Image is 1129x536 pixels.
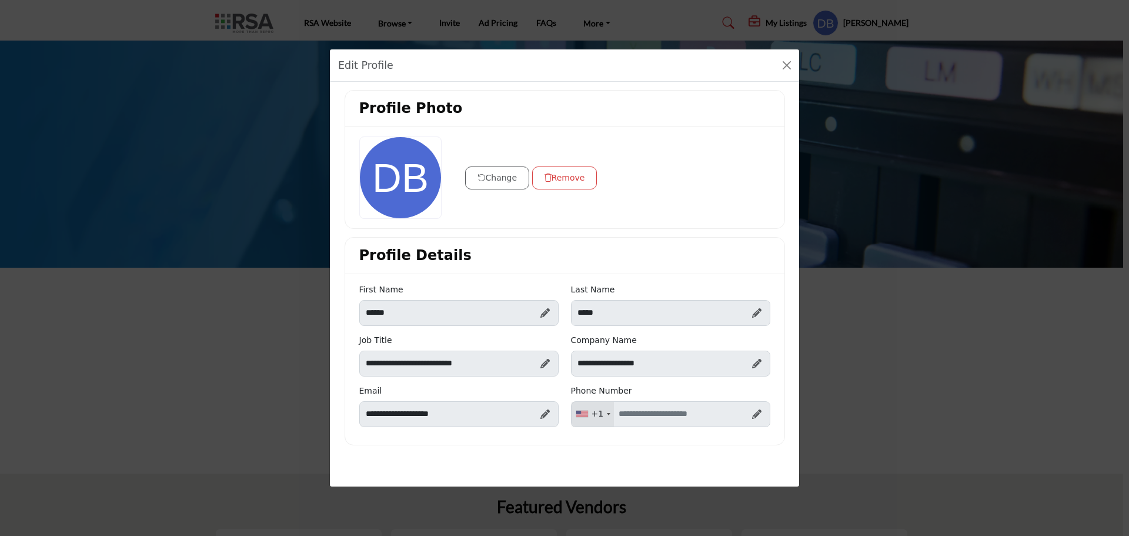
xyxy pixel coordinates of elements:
h2: Profile Details [359,247,472,264]
label: First Name [359,284,403,296]
h1: Edit Profile [338,58,393,73]
label: Company Name [571,334,637,347]
label: Email [359,385,382,397]
input: Enter your Phone Number [571,401,770,427]
div: +1 [592,408,604,420]
input: Enter Email [359,401,559,427]
input: Enter Company name [571,351,770,377]
label: Phone Number [571,385,632,397]
h2: Profile Photo [359,100,463,117]
label: Job Title [359,334,392,347]
button: Remove [532,167,597,189]
input: Enter Job Title [359,351,559,377]
label: Last Name [571,284,615,296]
button: Close [779,57,795,74]
button: Change [465,167,530,189]
div: United States: +1 [572,402,614,427]
input: Enter Last name [571,300,770,326]
input: Enter First name [359,300,559,326]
